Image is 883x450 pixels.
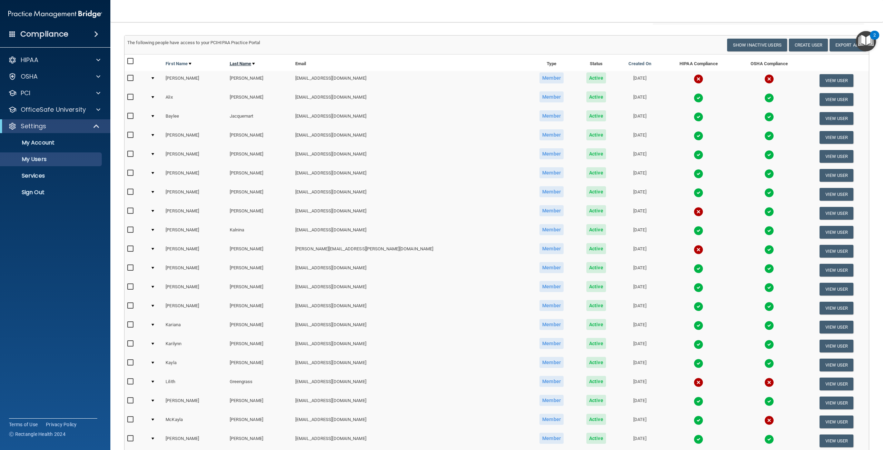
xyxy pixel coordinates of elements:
[694,93,703,103] img: tick.e7d51cea.svg
[694,226,703,236] img: tick.e7d51cea.svg
[292,128,527,147] td: [EMAIL_ADDRESS][DOMAIN_NAME]
[764,150,774,160] img: tick.e7d51cea.svg
[586,357,606,368] span: Active
[617,223,663,242] td: [DATE]
[292,109,527,128] td: [EMAIL_ADDRESS][DOMAIN_NAME]
[227,204,292,223] td: [PERSON_NAME]
[163,71,227,90] td: [PERSON_NAME]
[539,91,564,102] span: Member
[617,280,663,299] td: [DATE]
[586,433,606,444] span: Active
[163,147,227,166] td: [PERSON_NAME]
[539,110,564,121] span: Member
[163,299,227,318] td: [PERSON_NAME]
[764,93,774,103] img: tick.e7d51cea.svg
[820,150,854,163] button: View User
[8,106,100,114] a: OfficeSafe University
[4,139,99,146] p: My Account
[820,112,854,125] button: View User
[21,106,86,114] p: OfficeSafe University
[539,319,564,330] span: Member
[292,223,527,242] td: [EMAIL_ADDRESS][DOMAIN_NAME]
[617,204,663,223] td: [DATE]
[539,300,564,311] span: Member
[764,416,774,425] img: cross.ca9f0e7f.svg
[9,421,38,428] a: Terms of Use
[764,359,774,368] img: tick.e7d51cea.svg
[764,188,774,198] img: tick.e7d51cea.svg
[764,397,774,406] img: tick.e7d51cea.svg
[586,110,606,121] span: Active
[694,397,703,406] img: tick.e7d51cea.svg
[694,434,703,444] img: tick.e7d51cea.svg
[576,54,617,71] th: Status
[764,264,774,273] img: tick.e7d51cea.svg
[21,56,38,64] p: HIPAA
[292,299,527,318] td: [EMAIL_ADDRESS][DOMAIN_NAME]
[764,321,774,330] img: tick.e7d51cea.svg
[539,243,564,254] span: Member
[764,207,774,217] img: tick.e7d51cea.svg
[586,205,606,216] span: Active
[163,109,227,128] td: Baylee
[694,169,703,179] img: tick.e7d51cea.svg
[586,186,606,197] span: Active
[617,318,663,337] td: [DATE]
[292,54,527,71] th: Email
[539,281,564,292] span: Member
[873,35,876,44] div: 2
[764,169,774,179] img: tick.e7d51cea.svg
[227,318,292,337] td: [PERSON_NAME]
[539,205,564,216] span: Member
[539,395,564,406] span: Member
[8,89,100,97] a: PCI
[628,60,651,68] a: Created On
[764,434,774,444] img: tick.e7d51cea.svg
[163,280,227,299] td: [PERSON_NAME]
[227,147,292,166] td: [PERSON_NAME]
[292,242,527,261] td: [PERSON_NAME][EMAIL_ADDRESS][PERSON_NAME][DOMAIN_NAME]
[163,356,227,374] td: Kayla
[820,74,854,87] button: View User
[227,242,292,261] td: [PERSON_NAME]
[292,318,527,337] td: [EMAIL_ADDRESS][DOMAIN_NAME]
[292,337,527,356] td: [EMAIL_ADDRESS][DOMAIN_NAME]
[694,283,703,292] img: tick.e7d51cea.svg
[694,302,703,311] img: tick.e7d51cea.svg
[820,397,854,409] button: View User
[734,54,804,71] th: OSHA Compliance
[586,262,606,273] span: Active
[617,337,663,356] td: [DATE]
[539,167,564,178] span: Member
[227,261,292,280] td: [PERSON_NAME]
[820,131,854,144] button: View User
[21,122,46,130] p: Settings
[820,359,854,371] button: View User
[820,321,854,333] button: View User
[227,393,292,412] td: [PERSON_NAME]
[292,185,527,204] td: [EMAIL_ADDRESS][DOMAIN_NAME]
[694,416,703,425] img: tick.e7d51cea.svg
[586,300,606,311] span: Active
[46,421,77,428] a: Privacy Policy
[586,281,606,292] span: Active
[539,357,564,368] span: Member
[4,172,99,179] p: Services
[8,56,100,64] a: HIPAA
[694,378,703,387] img: cross.ca9f0e7f.svg
[227,185,292,204] td: [PERSON_NAME]
[227,412,292,431] td: [PERSON_NAME]
[163,337,227,356] td: Karilynn
[9,431,66,438] span: Ⓒ Rectangle Health 2024
[227,109,292,128] td: Jacquemart
[539,376,564,387] span: Member
[292,204,527,223] td: [EMAIL_ADDRESS][DOMAIN_NAME]
[163,90,227,109] td: Alix
[764,131,774,141] img: tick.e7d51cea.svg
[617,109,663,128] td: [DATE]
[617,147,663,166] td: [DATE]
[764,378,774,387] img: cross.ca9f0e7f.svg
[292,393,527,412] td: [EMAIL_ADDRESS][DOMAIN_NAME]
[617,299,663,318] td: [DATE]
[292,90,527,109] td: [EMAIL_ADDRESS][DOMAIN_NAME]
